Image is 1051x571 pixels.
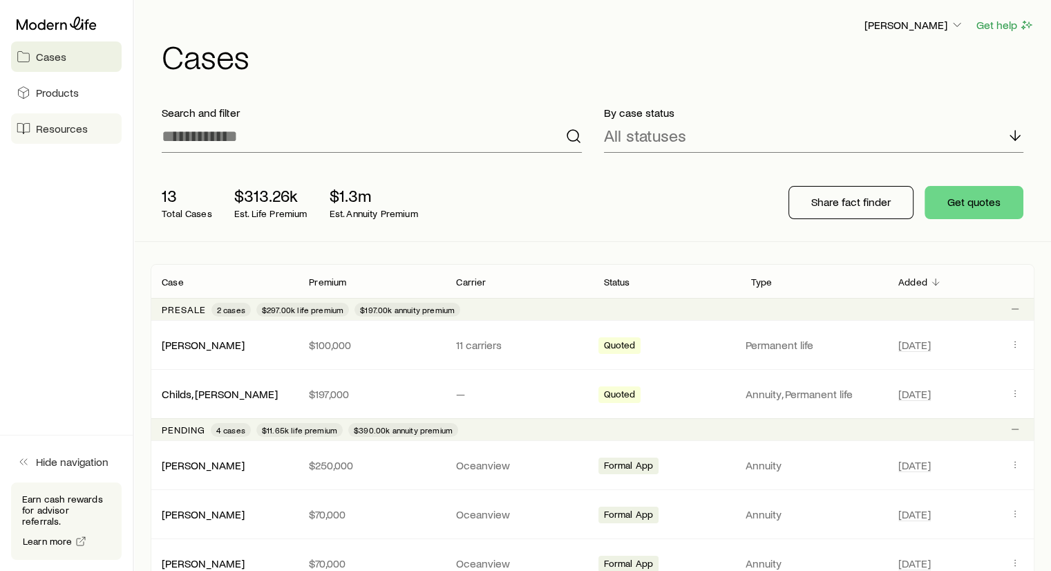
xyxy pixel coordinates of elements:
[22,494,111,527] p: Earn cash rewards for advisor referrals.
[309,338,434,352] p: $100,000
[898,277,927,288] p: Added
[898,507,931,521] span: [DATE]
[330,186,418,205] p: $1.3m
[309,387,434,401] p: $197,000
[162,106,582,120] p: Search and filter
[162,387,278,402] div: Childs, [PERSON_NAME]
[456,556,581,570] p: Oceanview
[162,507,245,522] div: [PERSON_NAME]
[360,304,455,315] span: $197.00k annuity premium
[162,39,1034,73] h1: Cases
[788,186,913,219] button: Share fact finder
[456,458,581,472] p: Oceanview
[11,447,122,477] button: Hide navigation
[162,458,245,473] div: [PERSON_NAME]
[162,338,245,353] div: [PERSON_NAME]
[162,387,278,400] a: Childs, [PERSON_NAME]
[36,50,66,64] span: Cases
[162,556,245,571] div: [PERSON_NAME]
[898,387,931,401] span: [DATE]
[354,424,453,436] span: $390.00k annuity premium
[898,458,931,472] span: [DATE]
[11,41,122,72] a: Cases
[604,126,686,145] p: All statuses
[864,18,964,32] p: [PERSON_NAME]
[811,195,891,209] p: Share fact finder
[309,458,434,472] p: $250,000
[11,113,122,144] a: Resources
[746,338,882,352] p: Permanent life
[925,186,1023,219] button: Get quotes
[456,387,581,401] p: —
[162,556,245,570] a: [PERSON_NAME]
[162,304,206,315] p: Presale
[456,507,581,521] p: Oceanview
[162,338,245,351] a: [PERSON_NAME]
[456,277,486,288] p: Carrier
[11,77,122,108] a: Products
[746,556,882,570] p: Annuity
[36,86,79,100] span: Products
[864,17,965,34] button: [PERSON_NAME]
[898,338,931,352] span: [DATE]
[217,304,245,315] span: 2 cases
[162,424,205,436] p: Pending
[604,339,636,354] span: Quoted
[746,458,882,472] p: Annuity
[330,208,418,219] p: Est. Annuity Premium
[234,186,307,205] p: $313.26k
[162,458,245,471] a: [PERSON_NAME]
[898,556,931,570] span: [DATE]
[746,507,882,521] p: Annuity
[36,122,88,135] span: Resources
[456,338,581,352] p: 11 carriers
[234,208,307,219] p: Est. Life Premium
[604,509,654,523] span: Formal App
[309,556,434,570] p: $70,000
[23,536,73,546] span: Learn more
[604,106,1024,120] p: By case status
[604,460,654,474] span: Formal App
[309,507,434,521] p: $70,000
[262,424,337,436] span: $11.65k life premium
[36,455,108,469] span: Hide navigation
[976,17,1034,33] button: Get help
[604,277,630,288] p: Status
[162,208,212,219] p: Total Cases
[604,389,636,403] span: Quoted
[746,387,882,401] p: Annuity, Permanent life
[162,507,245,521] a: [PERSON_NAME]
[216,424,245,436] span: 4 cases
[11,483,122,560] div: Earn cash rewards for advisor referrals.Learn more
[162,186,212,205] p: 13
[162,277,184,288] p: Case
[751,277,773,288] p: Type
[309,277,346,288] p: Premium
[262,304,343,315] span: $297.00k life premium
